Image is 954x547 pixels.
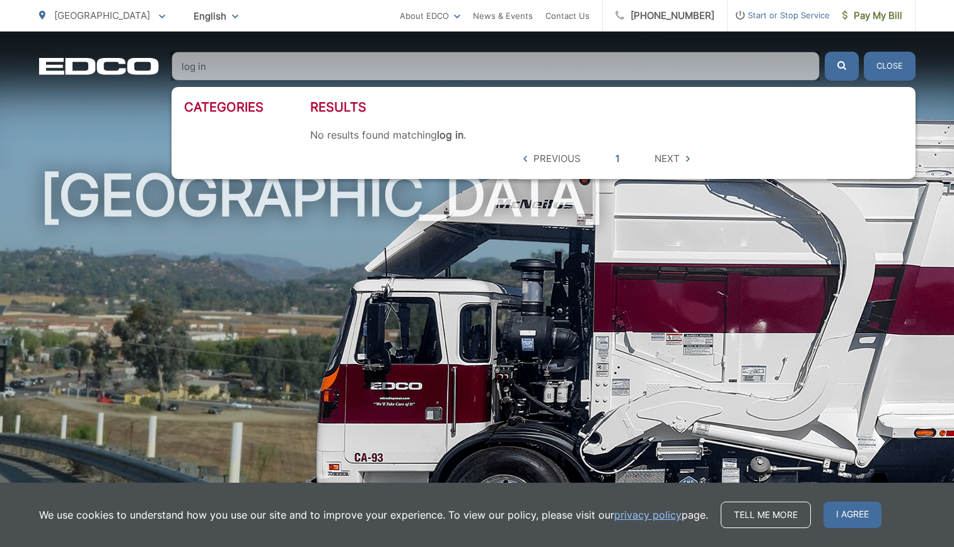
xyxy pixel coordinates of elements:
p: We use cookies to understand how you use our site and to improve your experience. To view our pol... [39,507,708,522]
a: 1 [615,151,620,166]
div: No results found matching . [310,129,903,141]
a: EDCD logo. Return to the homepage. [39,57,159,75]
span: Next [654,151,680,166]
button: Close [864,52,916,81]
span: Pay My Bill [842,8,902,23]
a: privacy policy [614,507,682,522]
span: [GEOGRAPHIC_DATA] [54,9,150,21]
h3: Categories [184,100,310,115]
strong: log in [437,129,463,141]
a: Contact Us [545,8,590,23]
button: Submit the search query. [825,52,859,81]
a: About EDCO [400,8,460,23]
span: English [184,5,248,27]
span: Previous [533,151,581,166]
h3: Results [310,100,903,115]
input: Search [172,52,820,81]
a: News & Events [473,8,533,23]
